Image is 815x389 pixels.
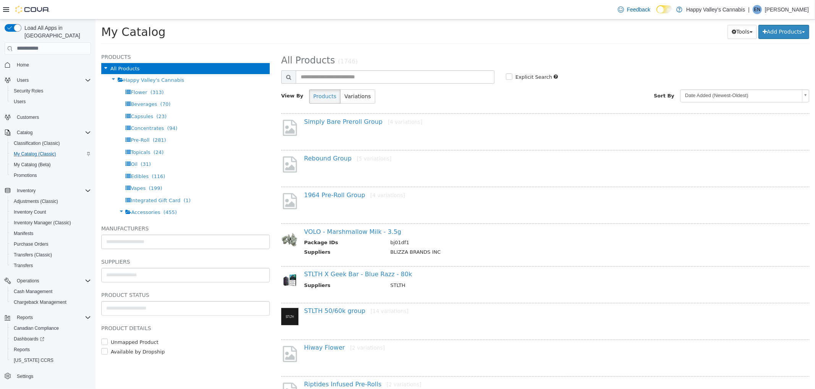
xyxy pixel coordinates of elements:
th: Suppliers [209,229,289,238]
span: My Catalog (Classic) [11,149,91,159]
button: Operations [2,276,94,286]
span: Inventory Count [11,207,91,217]
a: Dashboards [8,334,94,344]
span: Inventory Manager (Classic) [14,220,71,226]
small: [4 variations] [292,99,327,105]
button: Reports [2,312,94,323]
a: My Catalog (Classic) [11,149,59,159]
span: Users [14,99,26,105]
td: BLIZZA BRANDS INC [289,229,692,238]
a: VOLO - Marshmallow Milk - 3.5g [209,209,306,216]
span: (281) [57,118,71,123]
button: Purchase Orders [8,239,94,250]
small: [4 variations] [275,173,309,179]
img: missing-image.png [186,136,203,154]
span: Adjustments (Classic) [14,198,58,204]
span: Flower [35,70,52,76]
button: Inventory [2,185,94,196]
span: Feedback [627,6,650,13]
span: Washington CCRS [11,356,91,365]
span: Oil [35,142,42,147]
span: My Catalog (Beta) [14,162,51,168]
a: Adjustments (Classic) [11,197,61,206]
small: [5 variations] [261,136,296,142]
span: Reports [14,313,91,322]
button: [US_STATE] CCRS [8,355,94,366]
span: Operations [17,278,39,284]
button: Inventory Count [8,207,94,217]
span: Purchase Orders [11,240,91,249]
img: missing-image.png [186,362,203,381]
span: (94) [72,106,82,112]
a: Settings [14,372,36,381]
h5: Suppliers [6,238,174,247]
button: Security Roles [8,86,94,96]
img: 150 [186,209,203,232]
p: | [748,5,750,14]
span: Promotions [11,171,91,180]
span: (23) [61,94,71,100]
button: Settings [2,370,94,381]
a: Purchase Orders [11,240,52,249]
a: Simply Bare Preroll Group[4 variations] [209,99,327,106]
button: Cash Management [8,286,94,297]
span: Inventory [17,188,36,194]
button: Canadian Compliance [8,323,94,334]
a: Inventory Manager (Classic) [11,218,74,227]
a: Chargeback Management [11,298,70,307]
button: Classification (Classic) [8,138,94,149]
button: Transfers (Classic) [8,250,94,260]
button: Variations [245,70,279,84]
span: (31) [45,142,55,147]
span: Settings [17,373,33,379]
a: Security Roles [11,86,46,96]
span: Date Added (Newest-Oldest) [585,70,703,82]
span: Capsules [35,94,58,100]
label: Available by Dropship [13,329,69,336]
span: Reports [11,345,91,354]
span: Dashboards [14,336,44,342]
span: View By [186,73,208,79]
a: Rebound Group[5 variations] [209,135,296,143]
img: missing-image.png [186,325,203,344]
span: Reports [14,347,30,353]
span: All Products [15,46,44,52]
a: Inventory Count [11,207,49,217]
span: Inventory Count [14,209,46,215]
th: Package IDs [209,219,289,229]
span: Transfers [11,261,91,270]
small: [14 variations] [275,289,313,295]
input: Dark Mode [656,5,672,13]
span: Vapes [35,166,50,172]
small: (1746) [242,39,262,45]
span: (116) [56,154,70,160]
span: Transfers (Classic) [11,250,91,259]
span: Transfers [14,263,33,269]
button: Adjustments (Classic) [8,196,94,207]
button: Reports [8,344,94,355]
span: Topicals [35,130,55,136]
span: Settings [14,371,91,381]
a: Reports [11,345,33,354]
button: Catalog [2,127,94,138]
span: Chargeback Management [14,299,66,305]
span: My Catalog (Beta) [11,160,91,169]
span: Users [14,76,91,85]
span: (24) [58,130,68,136]
button: My Catalog (Classic) [8,149,94,159]
h5: Product Status [6,271,174,280]
span: Promotions [14,172,37,178]
button: Operations [14,276,42,285]
button: Reports [14,313,36,322]
button: Chargeback Management [8,297,94,308]
span: Dashboards [11,334,91,344]
a: Customers [14,113,42,122]
span: Catalog [17,130,32,136]
a: Users [11,97,29,106]
td: STLTH [289,262,692,272]
a: STLTH X Geek Bar - Blue Razz - 80k [209,251,317,258]
span: Cash Management [14,289,52,295]
a: Transfers [11,261,36,270]
label: Unmapped Product [13,319,63,327]
img: Cova [15,6,50,13]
